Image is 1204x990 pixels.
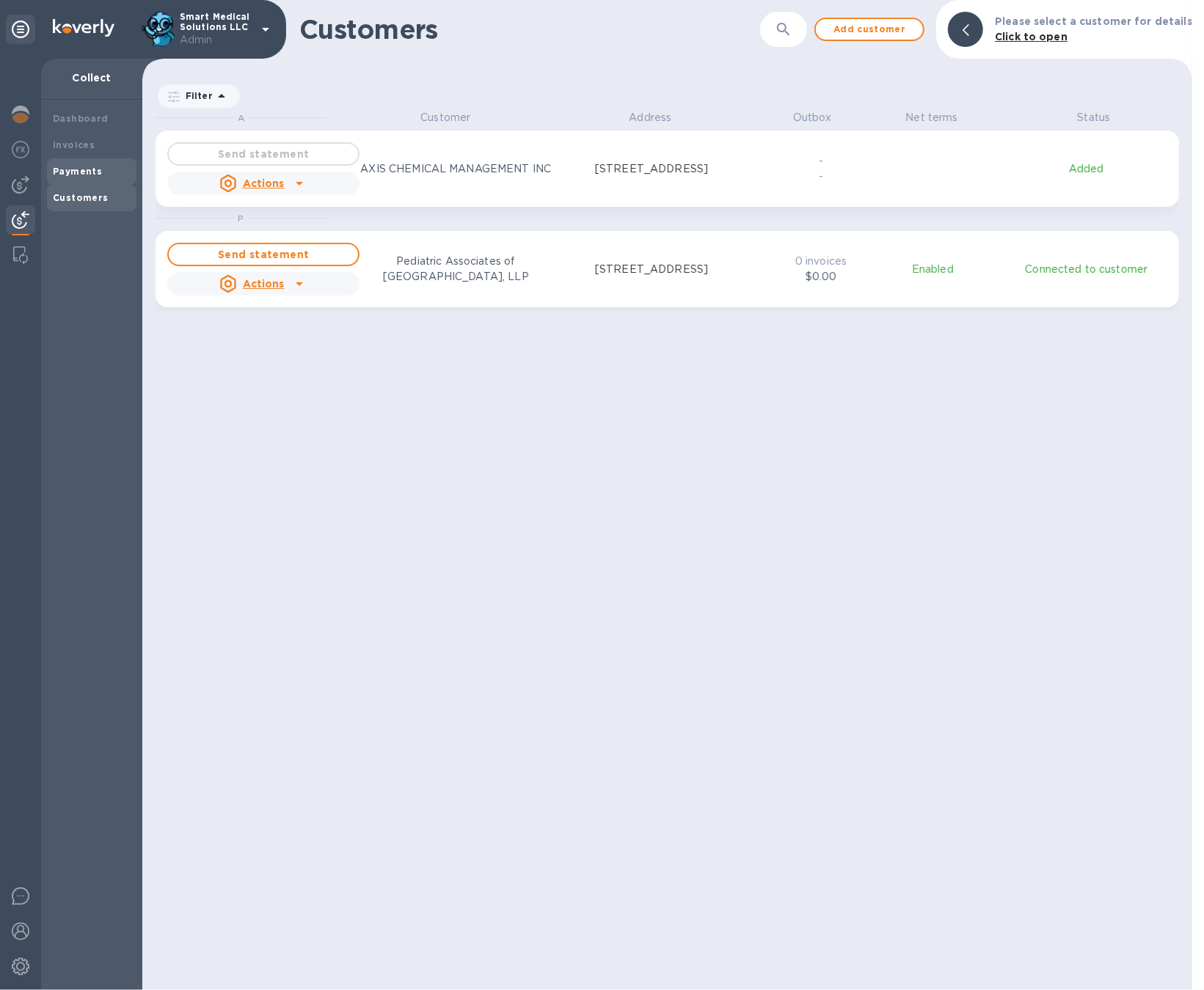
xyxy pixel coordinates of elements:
p: Smart Medical Solutions LLC [180,12,253,48]
span: A [238,112,244,123]
button: Send statementActionsPediatric Associates of [GEOGRAPHIC_DATA], LLP[STREET_ADDRESS]0 invoices$0.0... [156,231,1179,307]
p: [STREET_ADDRESS] [595,262,708,277]
span: P [238,213,244,224]
p: Filter [180,89,213,102]
h1: Customers [299,14,760,45]
u: Actions [243,177,285,189]
p: - [782,153,860,169]
p: - [782,169,860,184]
button: Add customer [814,18,924,41]
b: Customers [53,192,109,203]
img: Logo [53,19,114,37]
p: Collect [53,70,131,85]
p: Status [1008,110,1179,125]
img: Foreign exchange [12,141,29,158]
p: Customer [360,110,531,125]
p: Enabled [894,262,971,277]
p: $0.00 [782,269,860,285]
b: Please select a customer for details [995,15,1192,27]
p: Connected to customer [1002,262,1170,277]
p: Admin [180,32,253,48]
p: Net terms [889,110,974,125]
p: Added [1002,161,1170,177]
b: Invoices [53,139,95,150]
div: grid [156,110,1192,990]
p: Outbox [770,110,855,125]
b: Payments [53,166,102,177]
b: Dashboard [53,113,109,124]
b: Click to open [995,31,1068,43]
u: Actions [243,278,285,290]
p: [STREET_ADDRESS] [595,161,708,177]
span: Add customer [828,21,911,38]
button: Send statementActionsAXIS CHEMICAL MANAGEMENT INC[STREET_ADDRESS]--Added [156,131,1179,207]
div: Unpin categories [6,15,35,44]
span: Send statement [180,246,346,263]
p: AXIS CHEMICAL MANAGEMENT INC [360,161,551,177]
button: Send statement [167,243,360,266]
p: Pediatric Associates of [GEOGRAPHIC_DATA], LLP [360,254,552,285]
p: 0 invoices [782,254,860,269]
p: Address [565,110,736,125]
